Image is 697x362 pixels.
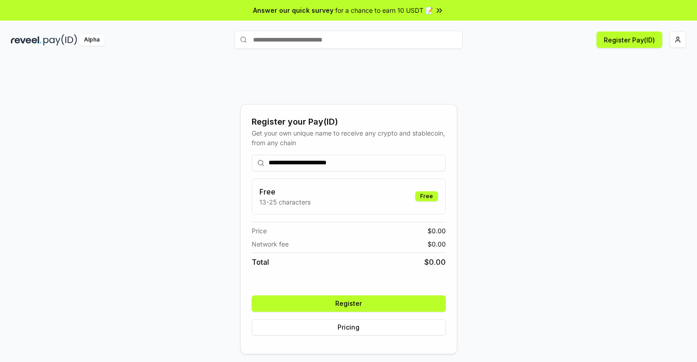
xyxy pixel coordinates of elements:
[415,191,438,201] div: Free
[597,31,662,48] button: Register Pay(ID)
[252,319,446,336] button: Pricing
[252,257,269,268] span: Total
[253,5,333,15] span: Answer our quick survey
[259,197,311,207] p: 13-25 characters
[252,295,446,312] button: Register
[252,115,446,128] div: Register your Pay(ID)
[428,239,446,249] span: $ 0.00
[79,34,105,46] div: Alpha
[11,34,42,46] img: reveel_dark
[424,257,446,268] span: $ 0.00
[428,226,446,236] span: $ 0.00
[252,128,446,147] div: Get your own unique name to receive any crypto and stablecoin, from any chain
[252,239,289,249] span: Network fee
[43,34,77,46] img: pay_id
[259,186,311,197] h3: Free
[335,5,433,15] span: for a chance to earn 10 USDT 📝
[252,226,267,236] span: Price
